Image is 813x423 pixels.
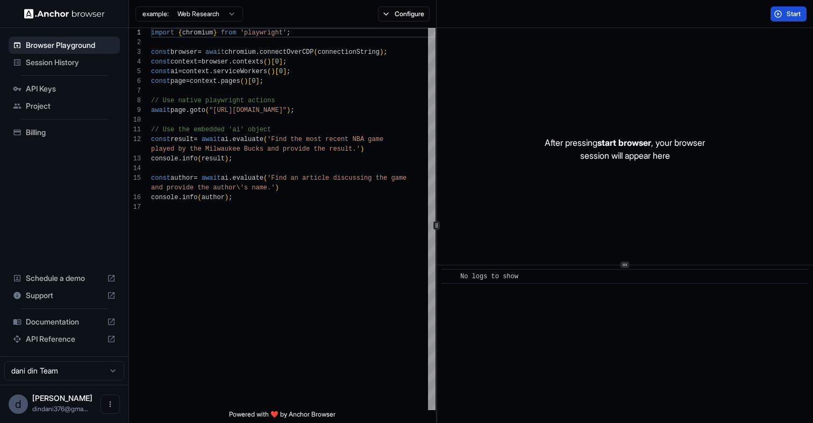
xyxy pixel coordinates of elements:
div: Browser Playground [9,37,120,54]
span: ​ [447,271,452,282]
span: ( [240,77,244,85]
span: pages [221,77,240,85]
span: connectionString [318,48,380,56]
span: await [205,48,225,56]
div: API Keys [9,80,120,97]
span: lt.' [345,145,360,153]
span: ; [287,68,290,75]
span: context [170,58,197,66]
img: Anchor Logo [24,9,105,19]
span: ai [221,136,229,143]
span: const [151,68,170,75]
span: . [229,136,232,143]
span: ( [197,155,201,163]
span: ; [290,107,294,114]
span: 'Find an article discussing the game [267,174,406,182]
span: ) [271,68,275,75]
span: ( [263,136,267,143]
div: API Reference [9,330,120,348]
span: from [221,29,237,37]
span: and provide the author\'s name.' [151,184,275,192]
span: const [151,58,170,66]
span: 'Find the most recent NBA game [267,136,383,143]
span: 0 [275,58,279,66]
span: console [151,155,178,163]
span: 'playwright' [240,29,287,37]
span: No logs to show [460,273,518,280]
span: } [213,29,217,37]
div: 17 [129,202,141,212]
span: API Keys [26,83,116,94]
span: chromium [225,48,256,56]
div: Support [9,287,120,304]
span: ) [225,194,229,201]
div: 6 [129,76,141,86]
span: // Use the embedded 'ai' object [151,126,271,133]
span: start browser [597,137,651,148]
div: 9 [129,105,141,115]
button: Configure [378,6,430,22]
span: await [202,174,221,182]
span: ( [267,68,271,75]
span: page [170,107,186,114]
span: console [151,194,178,201]
span: ) [287,107,290,114]
span: . [178,194,182,201]
span: const [151,77,170,85]
span: ( [197,194,201,201]
span: [ [271,58,275,66]
span: Documentation [26,316,103,327]
span: await [151,107,170,114]
span: goto [190,107,205,114]
div: Project [9,97,120,115]
span: result [202,155,225,163]
span: . [209,68,213,75]
span: Browser Playground [26,40,116,51]
div: Billing [9,124,120,141]
span: = [197,58,201,66]
span: Project [26,101,116,111]
span: ; [229,155,232,163]
span: ai [221,174,229,182]
span: ] [255,77,259,85]
span: Start [787,10,802,18]
span: chromium [182,29,213,37]
span: serviceWorkers [213,68,267,75]
span: Support [26,290,103,301]
div: 13 [129,154,141,164]
span: evaluate [232,136,263,143]
span: ) [275,184,279,192]
span: ; [283,58,287,66]
div: 4 [129,57,141,67]
span: = [194,174,197,182]
span: played by the Milwaukee Bucks and provide the resu [151,145,345,153]
div: 8 [129,96,141,105]
span: dindani376@gmail.com [32,405,88,413]
span: contexts [232,58,263,66]
span: ; [287,29,290,37]
div: 16 [129,193,141,202]
div: Session History [9,54,120,71]
button: Open menu [101,394,120,414]
div: 5 [129,67,141,76]
span: { [178,29,182,37]
span: author [170,174,194,182]
span: ai [170,68,178,75]
span: . [229,174,232,182]
div: 7 [129,86,141,96]
span: "[URL][DOMAIN_NAME]" [209,107,287,114]
span: ; [383,48,387,56]
div: Documentation [9,313,120,330]
span: [ [248,77,252,85]
span: . [217,77,220,85]
span: ( [263,58,267,66]
span: . [186,107,190,114]
span: . [255,48,259,56]
div: 11 [129,125,141,135]
span: ] [279,58,283,66]
span: Billing [26,127,116,138]
span: . [229,58,232,66]
span: const [151,48,170,56]
span: = [197,48,201,56]
span: ] [283,68,287,75]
